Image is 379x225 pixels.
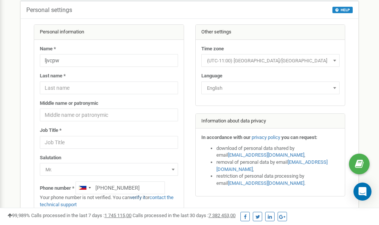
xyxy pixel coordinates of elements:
[8,213,30,218] span: 99,989%
[40,194,178,208] p: Your phone number is not verified. You can or
[31,213,131,218] span: Calls processed in the last 7 days :
[216,145,340,159] li: download of personal data shared by email ,
[40,109,178,121] input: Middle name or patronymic
[40,185,74,192] label: Phone number *
[40,82,178,94] input: Last name
[40,154,61,162] label: Salutation
[201,134,251,140] strong: In accordance with our
[196,25,345,40] div: Other settings
[26,7,72,14] h5: Personal settings
[201,54,340,67] span: (UTC-11:00) Pacific/Midway
[204,56,337,66] span: (UTC-11:00) Pacific/Midway
[40,136,178,149] input: Job Title
[42,165,175,175] span: Mr.
[40,100,98,107] label: Middle name or patronymic
[201,45,224,53] label: Time zone
[40,72,66,80] label: Last name *
[208,213,236,218] u: 7 382 453,00
[130,195,145,200] a: verify it
[228,180,304,186] a: [EMAIL_ADDRESS][DOMAIN_NAME]
[216,159,328,172] a: [EMAIL_ADDRESS][DOMAIN_NAME]
[332,7,353,13] button: HELP
[201,72,222,80] label: Language
[228,152,304,158] a: [EMAIL_ADDRESS][DOMAIN_NAME]
[216,173,340,187] li: restriction of personal data processing by email .
[75,181,165,194] input: +1-800-555-55-55
[201,82,340,94] span: English
[40,45,56,53] label: Name *
[40,127,62,134] label: Job Title *
[76,182,93,194] div: Telephone country code
[353,183,371,201] div: Open Intercom Messenger
[252,134,280,140] a: privacy policy
[40,54,178,67] input: Name
[34,25,184,40] div: Personal information
[281,134,317,140] strong: you can request:
[40,163,178,176] span: Mr.
[196,114,345,129] div: Information about data privacy
[40,195,174,207] a: contact the technical support
[204,83,337,94] span: English
[133,213,236,218] span: Calls processed in the last 30 days :
[216,159,340,173] li: removal of personal data by email ,
[104,213,131,218] u: 1 745 115,00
